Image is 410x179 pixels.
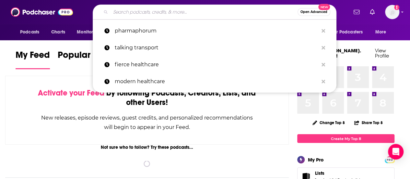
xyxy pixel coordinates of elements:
div: My Pro [308,157,324,163]
span: For Podcasters [332,28,363,37]
a: Popular Feed [58,49,113,69]
span: New [318,4,330,10]
div: Not sure who to follow? Try these podcasts... [5,145,289,150]
span: More [375,28,386,37]
span: Popular Feed [58,49,113,64]
a: Charts [47,26,69,38]
span: Open Advanced [300,10,327,14]
p: talking transport [115,39,318,56]
div: by following Podcasts, Creators, Lists, and other Users! [38,88,256,107]
a: modern healthcare [93,73,336,90]
a: Lists [315,170,362,176]
a: My Feed [16,49,50,69]
button: Show profile menu [385,5,399,19]
a: pharmaphorum [93,22,336,39]
button: open menu [327,26,372,38]
a: talking transport [93,39,336,56]
p: modern healthcare [115,73,318,90]
a: Create My Top 8 [297,134,394,143]
input: Search podcasts, credits, & more... [111,7,298,17]
span: Monitoring [77,28,100,37]
span: Activate your Feed [38,88,104,98]
p: fierce healthcare [115,56,318,73]
a: Show notifications dropdown [351,6,362,18]
img: User Profile [385,5,399,19]
span: Podcasts [20,28,39,37]
span: Charts [51,28,65,37]
span: My Feed [16,49,50,64]
img: Podchaser - Follow, Share and Rate Podcasts [11,6,73,18]
button: Share Top 8 [354,116,383,129]
span: Logged in as amanda.moss [385,5,399,19]
p: pharmaphorum [115,22,318,39]
div: Open Intercom Messenger [388,144,404,160]
a: PRO [386,157,393,162]
button: open menu [16,26,48,38]
svg: Add a profile image [394,5,399,10]
button: Change Top 8 [309,119,349,127]
span: Lists [315,170,324,176]
a: Show notifications dropdown [367,6,377,18]
div: New releases, episode reviews, guest credits, and personalized recommendations will begin to appe... [38,113,256,132]
button: open menu [371,26,394,38]
a: View Profile [375,47,389,59]
a: fierce healthcare [93,56,336,73]
button: Open AdvancedNew [298,8,330,16]
div: Search podcasts, credits, & more... [93,5,336,19]
button: open menu [72,26,108,38]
